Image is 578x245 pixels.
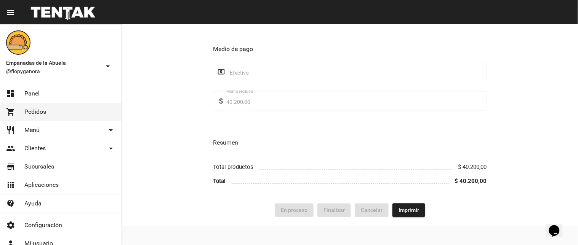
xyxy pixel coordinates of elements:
mat-icon: restaurant [6,126,15,135]
span: Clientes [24,145,46,152]
mat-icon: apps [6,180,15,189]
h3: Resumen [213,138,487,148]
span: Imprimir [399,207,419,213]
mat-icon: dashboard [6,89,15,98]
span: Pedidos [24,108,46,116]
mat-icon: contact_support [6,199,15,208]
img: f0136945-ed32-4f7c-91e3-a375bc4bb2c5.png [6,30,30,55]
mat-icon: menu [6,8,15,17]
li: Total productos $ 40.200,00 [213,161,487,175]
mat-icon: arrow_drop_down [106,126,115,135]
span: Panel [24,90,40,97]
span: Ayuda [24,200,42,207]
iframe: chat widget [546,215,570,237]
button: En proceso [275,204,314,217]
span: Configuración [24,221,62,229]
span: Empanadas de la Abuela [6,58,100,67]
mat-icon: arrow_drop_down [103,62,112,71]
h3: Medio de pago [213,44,487,55]
span: Menú [24,126,40,134]
span: En proceso [281,207,307,213]
span: Aplicaciones [24,181,59,189]
button: Cancelar [355,204,389,217]
mat-icon: shopping_cart [6,107,15,116]
mat-icon: arrow_drop_down [106,144,115,153]
span: Sucursales [24,163,54,170]
li: Total $ 40.200,00 [213,175,487,189]
mat-icon: store [6,162,15,171]
mat-icon: attach_money [217,97,226,106]
span: Finalizar [323,207,345,213]
mat-icon: settings [6,221,15,230]
mat-icon: local_atm [217,68,226,77]
button: Finalizar [317,204,351,217]
span: Cancelar [361,207,383,213]
mat-icon: people [6,144,15,153]
span: @flopyganora [6,67,100,75]
button: Imprimir [392,204,425,217]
